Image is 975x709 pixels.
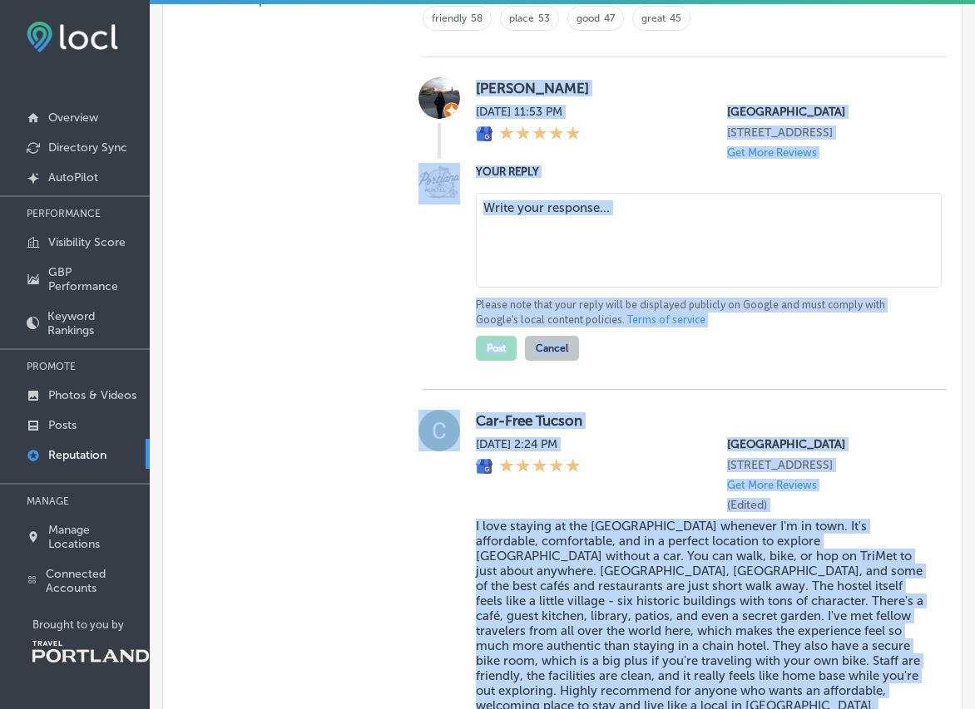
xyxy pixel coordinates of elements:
a: 47 [604,12,615,24]
a: Terms of service [627,313,705,327]
img: fda3e92497d09a02dc62c9cd864e3231.png [27,22,118,52]
label: [PERSON_NAME] [476,80,927,96]
label: [DATE] 11:53 PM [476,105,581,119]
p: Northwest Portland Hostel [727,437,927,451]
p: Connected Accounts [46,567,141,595]
p: Northwest Portland Hostel [727,105,927,119]
a: 45 [670,12,681,24]
button: Cancel [525,336,579,361]
a: good [577,12,600,24]
label: (Edited) [727,498,767,512]
p: Keyword Rankings [47,309,141,337]
p: Photos & Videos [48,388,136,402]
p: Get More Reviews [727,146,817,159]
label: Car-Free Tucson [476,412,927,429]
p: Overview [48,111,98,125]
p: Reputation [48,448,106,462]
label: YOUR REPLY [476,165,927,178]
p: AutoPilot [48,170,98,185]
a: great [641,12,666,24]
p: 479 NW 18th Ave [727,458,927,472]
img: Travel Portland [32,641,149,662]
a: 53 [538,12,550,24]
p: 479 NW 18th Ave [727,126,927,140]
p: Directory Sync [48,140,127,155]
img: Image [418,163,460,204]
p: Manage Locations [48,523,141,551]
p: Visibility Score [48,235,126,249]
p: Get More Reviews [727,479,817,491]
div: 5 Stars [499,458,581,475]
a: friendly [432,12,467,24]
a: place [509,12,534,24]
p: Please note that your reply will be displayed publicly on Google and must comply with Google's lo... [476,298,927,327]
p: Brought to you by [32,618,150,631]
p: GBP Performance [48,265,141,293]
a: 58 [471,12,483,24]
button: Post [476,336,517,361]
div: 5 Stars [499,126,581,143]
p: Posts [48,418,77,432]
label: [DATE] 2:24 PM [476,437,581,451]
